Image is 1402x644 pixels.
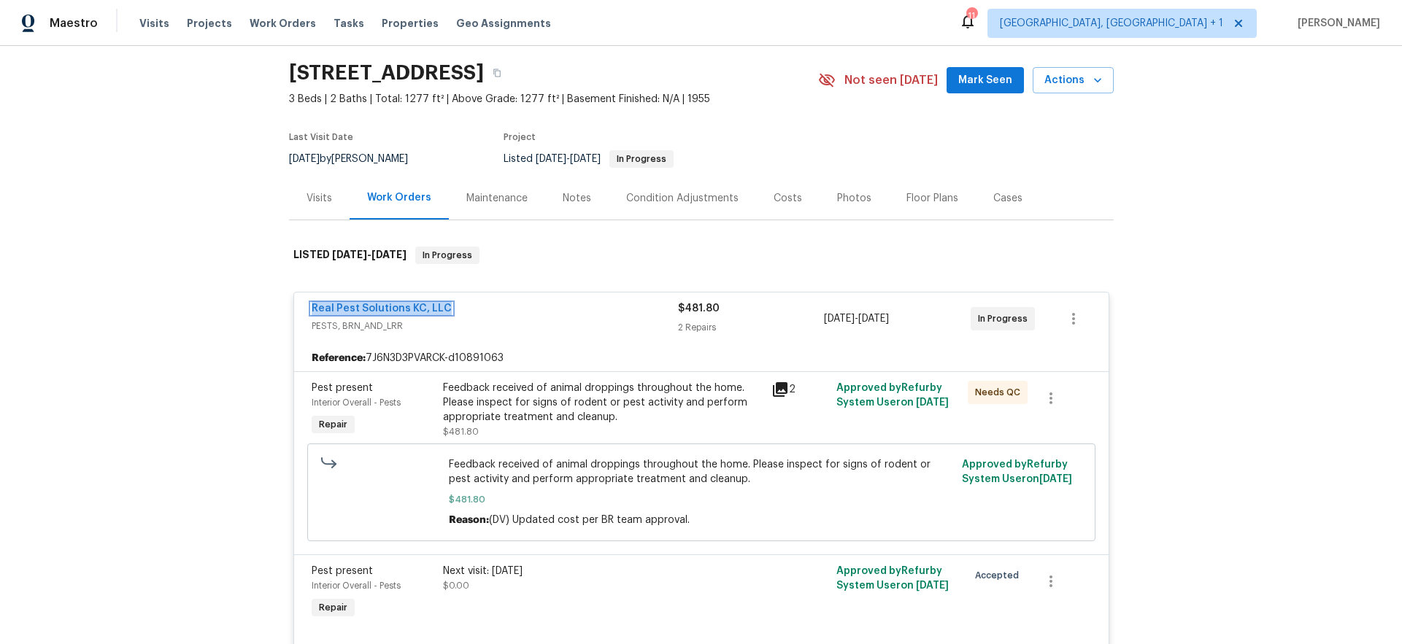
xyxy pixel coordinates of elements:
[626,191,739,206] div: Condition Adjustments
[1044,71,1102,90] span: Actions
[466,191,528,206] div: Maintenance
[611,155,672,163] span: In Progress
[456,16,551,31] span: Geo Assignments
[332,249,407,260] span: -
[289,232,1114,279] div: LISTED [DATE]-[DATE]In Progress
[449,515,489,525] span: Reason:
[312,398,401,407] span: Interior Overall - Pests
[858,314,889,324] span: [DATE]
[289,66,484,80] h2: [STREET_ADDRESS]
[570,154,601,164] span: [DATE]
[978,311,1033,326] span: In Progress
[536,154,566,164] span: [DATE]
[307,191,332,206] div: Visits
[313,600,353,615] span: Repair
[844,73,938,88] span: Not seen [DATE]
[312,581,401,590] span: Interior Overall - Pests
[504,154,674,164] span: Listed
[916,397,949,408] span: [DATE]
[443,427,479,436] span: $481.80
[443,564,763,578] div: Next visit: [DATE]
[367,190,431,205] div: Work Orders
[312,303,452,314] a: Real Pest Solutions KC, LLC
[962,459,1072,484] span: Approved by Refurby System User on
[1000,16,1223,31] span: [GEOGRAPHIC_DATA], [GEOGRAPHIC_DATA] + 1
[975,385,1026,400] span: Needs QC
[563,191,591,206] div: Notes
[906,191,958,206] div: Floor Plans
[50,16,98,31] span: Maestro
[334,18,364,28] span: Tasks
[536,154,601,164] span: -
[289,133,353,141] span: Last Visit Date
[678,303,720,314] span: $481.80
[449,457,953,486] span: Feedback received of animal droppings throughout the home. Please inspect for signs of rodent or ...
[771,381,828,398] div: 2
[824,314,855,324] span: [DATE]
[916,581,949,591] span: [DATE]
[993,191,1022,206] div: Cases
[313,417,353,432] span: Repair
[484,60,510,86] button: Copy Address
[293,247,407,264] h6: LISTED
[1039,474,1072,484] span: [DATE]
[836,566,949,591] span: Approved by Refurby System User on
[947,67,1024,94] button: Mark Seen
[837,191,871,206] div: Photos
[504,133,536,141] span: Project
[1033,67,1114,94] button: Actions
[443,581,469,590] span: $0.00
[489,515,690,525] span: (DV) Updated cost per BR team approval.
[443,381,763,424] div: Feedback received of animal droppings throughout the home. Please inspect for signs of rodent or ...
[139,16,169,31] span: Visits
[312,566,373,576] span: Pest present
[958,71,1012,90] span: Mark Seen
[289,150,425,168] div: by [PERSON_NAME]
[824,311,889,326] span: -
[289,92,818,106] span: 3 Beds | 2 Baths | Total: 1277 ft² | Above Grade: 1277 ft² | Basement Finished: N/A | 1955
[449,492,953,507] span: $481.80
[312,319,678,333] span: PESTS, BRN_AND_LRR
[417,248,478,263] span: In Progress
[312,383,373,393] span: Pest present
[836,383,949,408] span: Approved by Refurby System User on
[294,345,1109,371] div: 7J6N3D3PVARCK-d10891063
[678,320,825,335] div: 2 Repairs
[312,351,366,365] b: Reference:
[289,154,320,164] span: [DATE]
[371,249,407,260] span: [DATE]
[966,9,977,23] div: 11
[187,16,232,31] span: Projects
[332,249,367,260] span: [DATE]
[382,16,439,31] span: Properties
[250,16,316,31] span: Work Orders
[1292,16,1380,31] span: [PERSON_NAME]
[774,191,802,206] div: Costs
[975,568,1025,583] span: Accepted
